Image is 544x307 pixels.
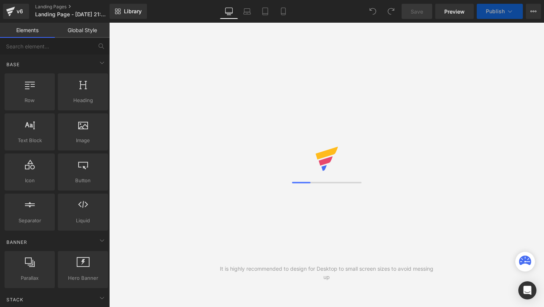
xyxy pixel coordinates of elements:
[7,274,53,282] span: Parallax
[256,4,274,19] a: Tablet
[477,4,523,19] button: Publish
[110,4,147,19] a: New Library
[6,61,20,68] span: Base
[60,177,106,185] span: Button
[124,8,142,15] span: Library
[7,96,53,104] span: Row
[35,4,122,10] a: Landing Pages
[365,4,380,19] button: Undo
[55,23,110,38] a: Global Style
[35,11,108,17] span: Landing Page - [DATE] 21:36:53
[60,96,106,104] span: Heading
[7,217,53,225] span: Separator
[435,4,474,19] a: Preview
[60,136,106,144] span: Image
[274,4,292,19] a: Mobile
[3,4,29,19] a: v6
[220,4,238,19] a: Desktop
[7,177,53,185] span: Icon
[238,4,256,19] a: Laptop
[7,136,53,144] span: Text Block
[6,296,24,303] span: Stack
[15,6,25,16] div: v6
[6,239,28,246] span: Banner
[383,4,399,19] button: Redo
[60,217,106,225] span: Liquid
[218,265,436,281] div: It is highly recommended to design for Desktop to small screen sizes to avoid messing up
[526,4,541,19] button: More
[444,8,465,16] span: Preview
[518,281,536,299] div: Open Intercom Messenger
[60,274,106,282] span: Hero Banner
[486,8,505,14] span: Publish
[411,8,423,16] span: Save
